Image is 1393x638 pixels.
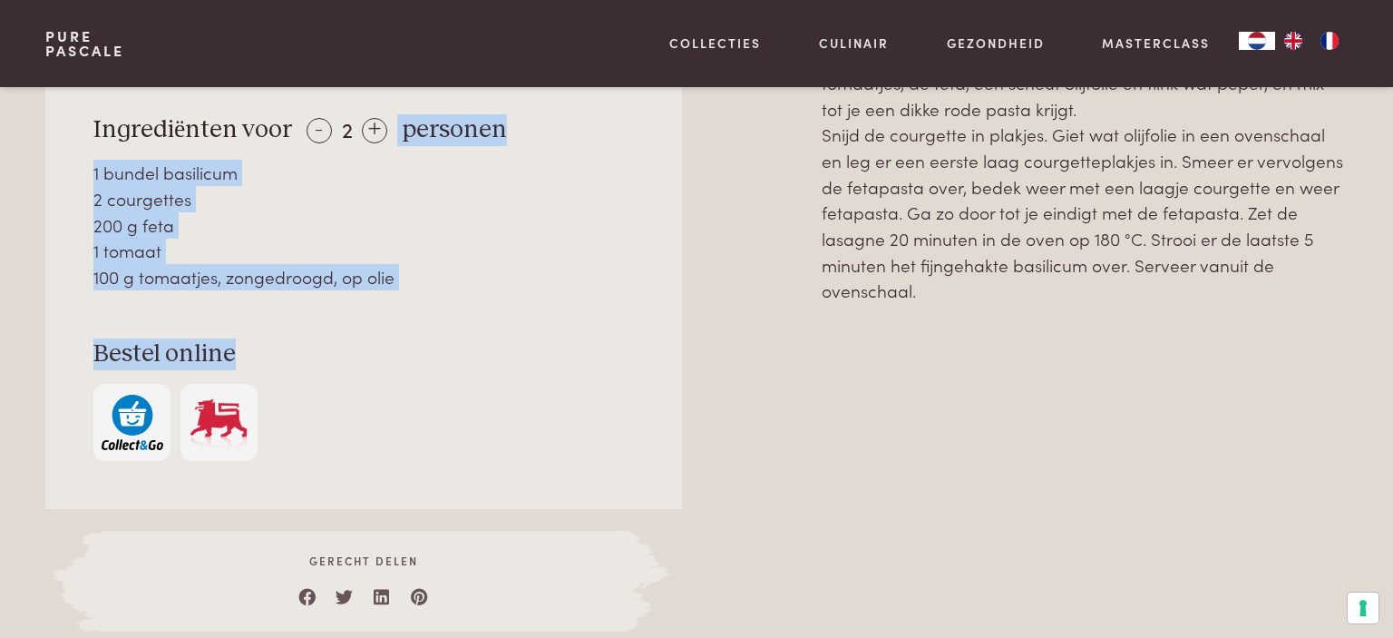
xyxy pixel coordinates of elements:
[93,339,634,370] h3: Bestel online
[45,29,124,58] a: PurePascale
[402,117,507,142] span: personen
[102,395,163,450] img: c308188babc36a3a401bcb5cb7e020f4d5ab42f7cacd8327e500463a43eeb86c.svg
[1275,32,1311,50] a: EN
[93,264,634,290] div: 100 g tomaatjes, zongedroogd, op olie
[947,34,1045,53] a: Gezondheid
[342,113,353,143] span: 2
[1275,32,1348,50] ul: Language list
[93,117,292,142] span: Ingrediënten voor
[307,118,332,143] div: -
[362,118,387,143] div: +
[1311,32,1348,50] a: FR
[669,34,761,53] a: Collecties
[102,553,626,569] span: Gerecht delen
[93,160,634,186] div: 1 bundel basilicum
[1102,34,1210,53] a: Masterclass
[1239,32,1348,50] aside: Language selected: Nederlands
[1239,32,1275,50] a: NL
[93,186,634,212] div: 2 courgettes
[93,238,634,264] div: 1 tomaat
[188,395,249,450] img: Delhaize
[1348,593,1378,623] button: Uw voorkeuren voor toestemming voor trackingtechnologieën
[819,34,889,53] a: Culinair
[93,212,634,239] div: 200 g feta
[1239,32,1275,50] div: Language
